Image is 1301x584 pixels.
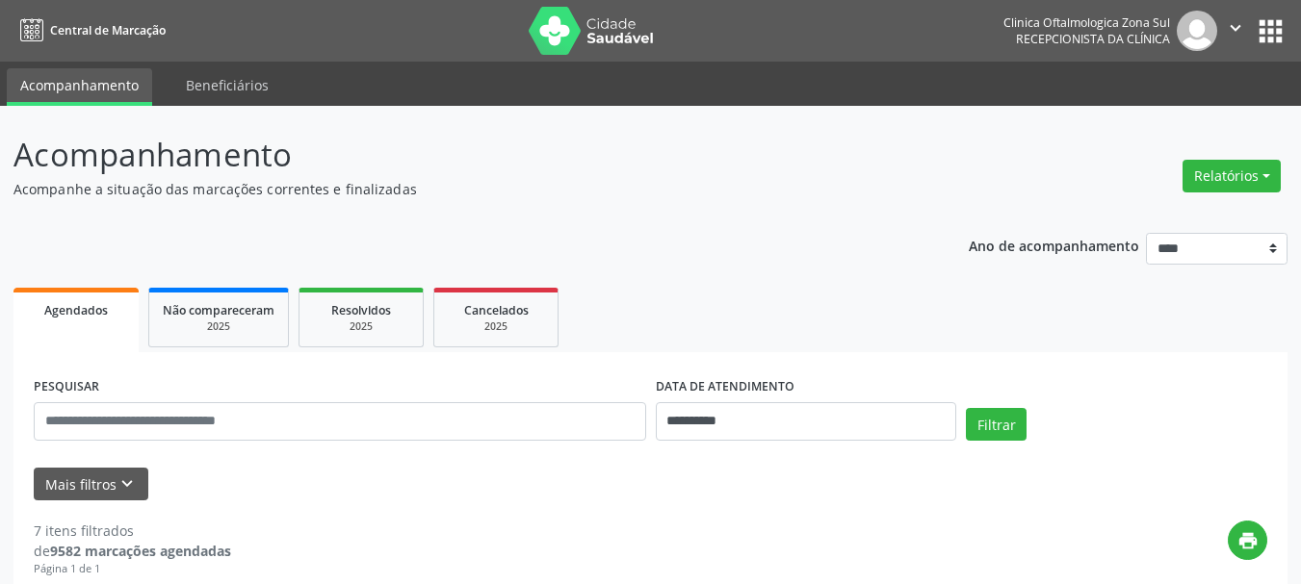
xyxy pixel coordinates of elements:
i: keyboard_arrow_down [117,473,138,495]
a: Beneficiários [172,68,282,102]
img: img [1177,11,1217,51]
button: Filtrar [966,408,1027,441]
div: 2025 [313,319,409,334]
div: 2025 [448,319,544,334]
button: Relatórios [1183,160,1281,192]
span: Resolvidos [331,302,391,318]
p: Ano de acompanhamento [969,233,1139,257]
strong: 9582 marcações agendadas [50,542,231,560]
label: DATA DE ATENDIMENTO [656,372,794,402]
button: apps [1254,14,1288,48]
p: Acompanhe a situação das marcações correntes e finalizadas [13,179,905,199]
p: Acompanhamento [13,131,905,179]
div: Página 1 de 1 [34,561,231,577]
span: Recepcionista da clínica [1016,31,1170,47]
button:  [1217,11,1254,51]
label: PESQUISAR [34,372,99,402]
span: Agendados [44,302,108,318]
span: Central de Marcação [50,22,166,38]
div: 2025 [163,319,274,334]
i: print [1237,530,1259,551]
div: 7 itens filtrados [34,521,231,541]
a: Acompanhamento [7,68,152,106]
div: Clinica Oftalmologica Zona Sul [1003,14,1170,31]
span: Cancelados [464,302,529,318]
div: de [34,541,231,561]
a: Central de Marcação [13,14,166,46]
button: Mais filtroskeyboard_arrow_down [34,468,148,501]
span: Não compareceram [163,302,274,318]
button: print [1228,521,1267,560]
i:  [1225,17,1246,38]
